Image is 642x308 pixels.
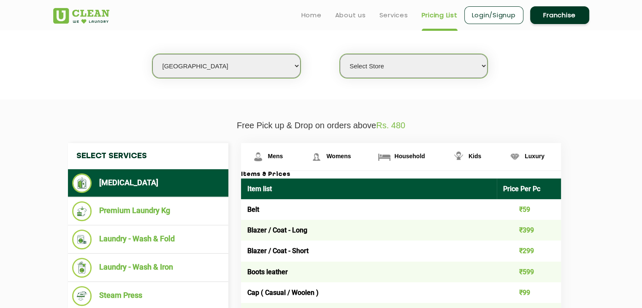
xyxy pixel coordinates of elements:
[241,262,497,282] td: Boots leather
[72,173,224,193] li: [MEDICAL_DATA]
[379,10,408,20] a: Services
[335,10,366,20] a: About us
[497,178,561,199] th: Price Per Pc
[72,286,92,306] img: Steam Press
[451,149,466,164] img: Kids
[376,121,405,130] span: Rs. 480
[53,8,109,24] img: UClean Laundry and Dry Cleaning
[497,262,561,282] td: ₹599
[525,153,544,159] span: Luxury
[394,153,425,159] span: Household
[68,143,228,169] h4: Select Services
[72,230,224,249] li: Laundry - Wash & Fold
[309,149,324,164] img: Womens
[268,153,283,159] span: Mens
[507,149,522,164] img: Luxury
[469,153,481,159] span: Kids
[72,201,224,221] li: Premium Laundry Kg
[72,230,92,249] img: Laundry - Wash & Fold
[241,220,497,240] td: Blazer / Coat - Long
[241,178,497,199] th: Item list
[241,240,497,261] td: Blazer / Coat - Short
[53,121,589,130] p: Free Pick up & Drop on orders above
[326,153,351,159] span: Womens
[464,6,523,24] a: Login/Signup
[251,149,265,164] img: Mens
[497,199,561,220] td: ₹59
[497,240,561,261] td: ₹299
[72,173,92,193] img: Dry Cleaning
[72,258,224,278] li: Laundry - Wash & Iron
[72,286,224,306] li: Steam Press
[72,201,92,221] img: Premium Laundry Kg
[72,258,92,278] img: Laundry - Wash & Iron
[377,149,392,164] img: Household
[241,199,497,220] td: Belt
[241,282,497,303] td: Cap ( Casual / Woolen )
[530,6,589,24] a: Franchise
[241,171,561,178] h3: Items & Prices
[422,10,458,20] a: Pricing List
[301,10,322,20] a: Home
[497,220,561,240] td: ₹399
[497,282,561,303] td: ₹99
